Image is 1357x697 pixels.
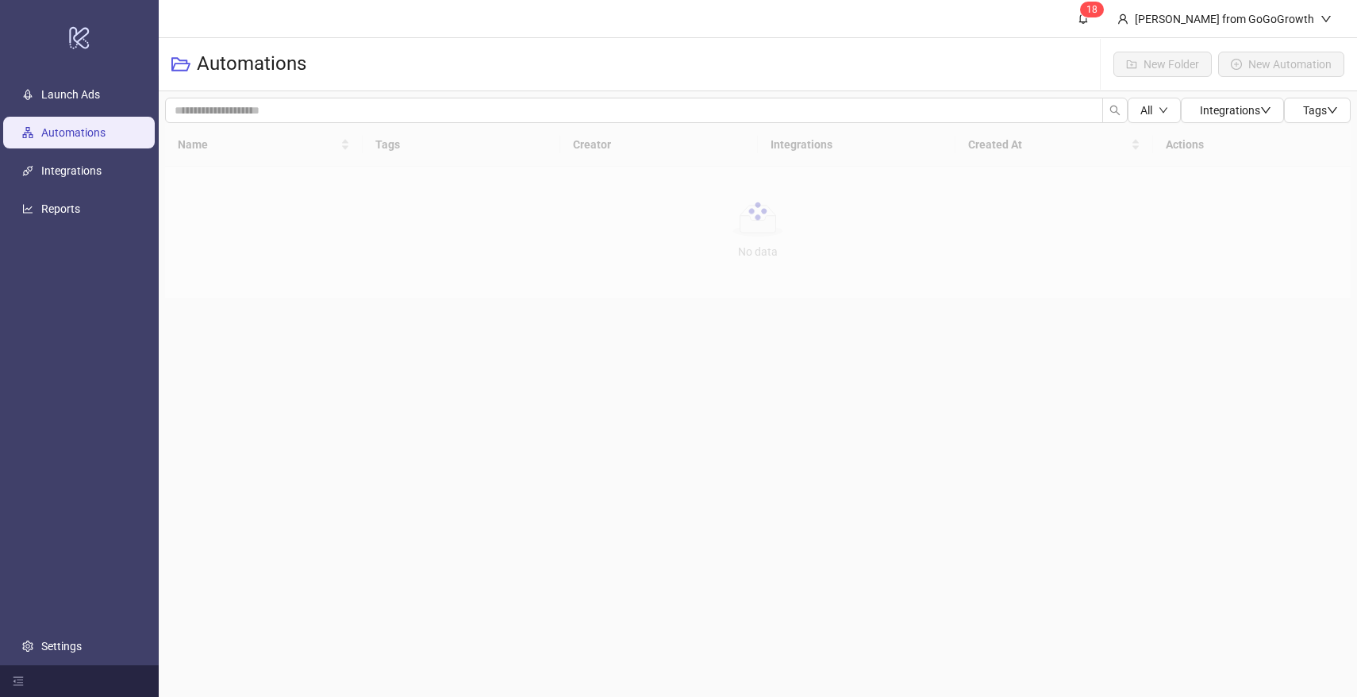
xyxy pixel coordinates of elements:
span: down [1327,105,1338,116]
button: New Automation [1218,52,1344,77]
sup: 18 [1080,2,1104,17]
span: 8 [1092,4,1098,15]
a: Automations [41,126,106,139]
button: Alldown [1128,98,1181,123]
a: Settings [41,640,82,653]
span: down [1320,13,1332,25]
a: Launch Ads [41,88,100,101]
span: folder-open [171,55,190,74]
span: bell [1078,13,1089,24]
span: Tags [1303,104,1338,117]
span: down [1159,106,1168,115]
h3: Automations [197,52,306,77]
button: New Folder [1113,52,1212,77]
button: Integrationsdown [1181,98,1284,123]
span: menu-fold [13,676,24,687]
span: user [1117,13,1128,25]
span: 1 [1086,4,1092,15]
div: [PERSON_NAME] from GoGoGrowth [1128,10,1320,28]
span: All [1140,104,1152,117]
span: down [1260,105,1271,116]
span: search [1109,105,1121,116]
a: Reports [41,202,80,215]
button: Tagsdown [1284,98,1351,123]
a: Integrations [41,164,102,177]
span: Integrations [1200,104,1271,117]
